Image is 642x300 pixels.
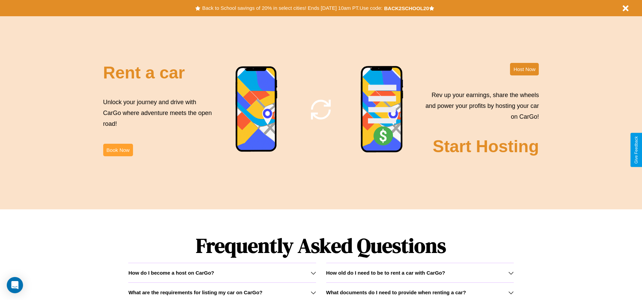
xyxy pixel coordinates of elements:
[128,270,214,276] h3: How do I become a host on CarGo?
[326,270,445,276] h3: How old do I need to be to rent a car with CarGo?
[634,136,639,164] div: Give Feedback
[128,290,262,295] h3: What are the requirements for listing my car on CarGo?
[128,228,513,263] h1: Frequently Asked Questions
[433,137,539,156] h2: Start Hosting
[421,90,539,122] p: Rev up your earnings, share the wheels and power your profits by hosting your car on CarGo!
[235,66,278,153] img: phone
[384,5,429,11] b: BACK2SCHOOL20
[7,277,23,293] div: Open Intercom Messenger
[360,66,404,154] img: phone
[103,97,214,130] p: Unlock your journey and drive with CarGo where adventure meets the open road!
[510,63,539,75] button: Host Now
[103,144,133,156] button: Book Now
[103,63,185,83] h2: Rent a car
[326,290,466,295] h3: What documents do I need to provide when renting a car?
[200,3,384,13] button: Back to School savings of 20% in select cities! Ends [DATE] 10am PT.Use code:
